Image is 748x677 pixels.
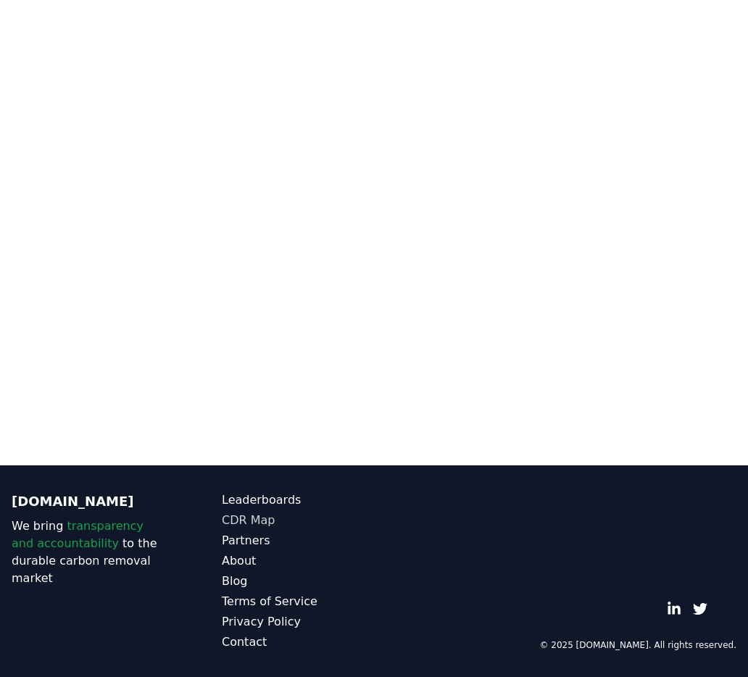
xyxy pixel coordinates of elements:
a: Blog [222,573,374,590]
a: Twitter [693,602,707,616]
p: We bring to the durable carbon removal market [12,518,164,587]
span: transparency and accountability [12,519,144,550]
a: LinkedIn [667,602,681,616]
p: [DOMAIN_NAME] [12,491,164,512]
a: CDR Map [222,512,374,529]
a: Privacy Policy [222,613,374,631]
a: Leaderboards [222,491,374,509]
a: Partners [222,532,374,549]
a: Terms of Service [222,593,374,610]
a: About [222,552,374,570]
p: © 2025 [DOMAIN_NAME]. All rights reserved. [539,639,736,651]
a: Contact [222,634,374,651]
